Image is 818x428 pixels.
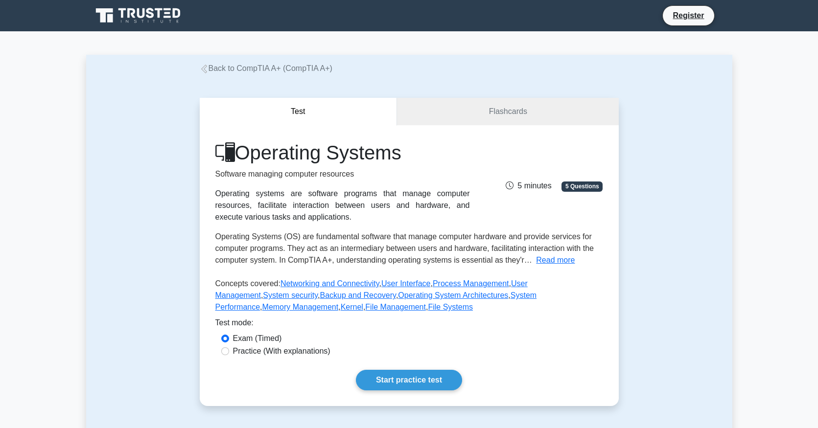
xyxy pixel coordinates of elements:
span: 5 minutes [506,181,551,190]
a: Register [667,9,710,22]
span: Operating Systems (OS) are fundamental software that manage computer hardware and provide service... [215,232,594,264]
h1: Operating Systems [215,141,470,164]
a: Start practice test [356,370,462,390]
a: Kernel [341,303,363,311]
div: Operating systems are software programs that manage computer resources, facilitate interaction be... [215,188,470,223]
a: Back to CompTIA A+ (CompTIA A+) [200,64,332,72]
button: Test [200,98,397,126]
a: Operating System Architectures [398,291,508,299]
span: 5 Questions [561,181,603,191]
a: File Systems [428,303,473,311]
a: System security [263,291,318,299]
p: Concepts covered: , , , , , , , , , , , [215,278,603,317]
label: Exam (Timed) [233,333,282,344]
div: Test mode: [215,317,603,333]
a: User Interface [381,279,430,288]
a: Backup and Recovery [320,291,396,299]
a: Process Management [433,279,509,288]
a: File Management [365,303,426,311]
a: Flashcards [397,98,618,126]
p: Software managing computer resources [215,168,470,180]
a: Memory Management [262,303,339,311]
label: Practice (With explanations) [233,345,330,357]
a: User Management [215,279,528,299]
a: Networking and Connectivity [280,279,379,288]
button: Read more [536,254,575,266]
